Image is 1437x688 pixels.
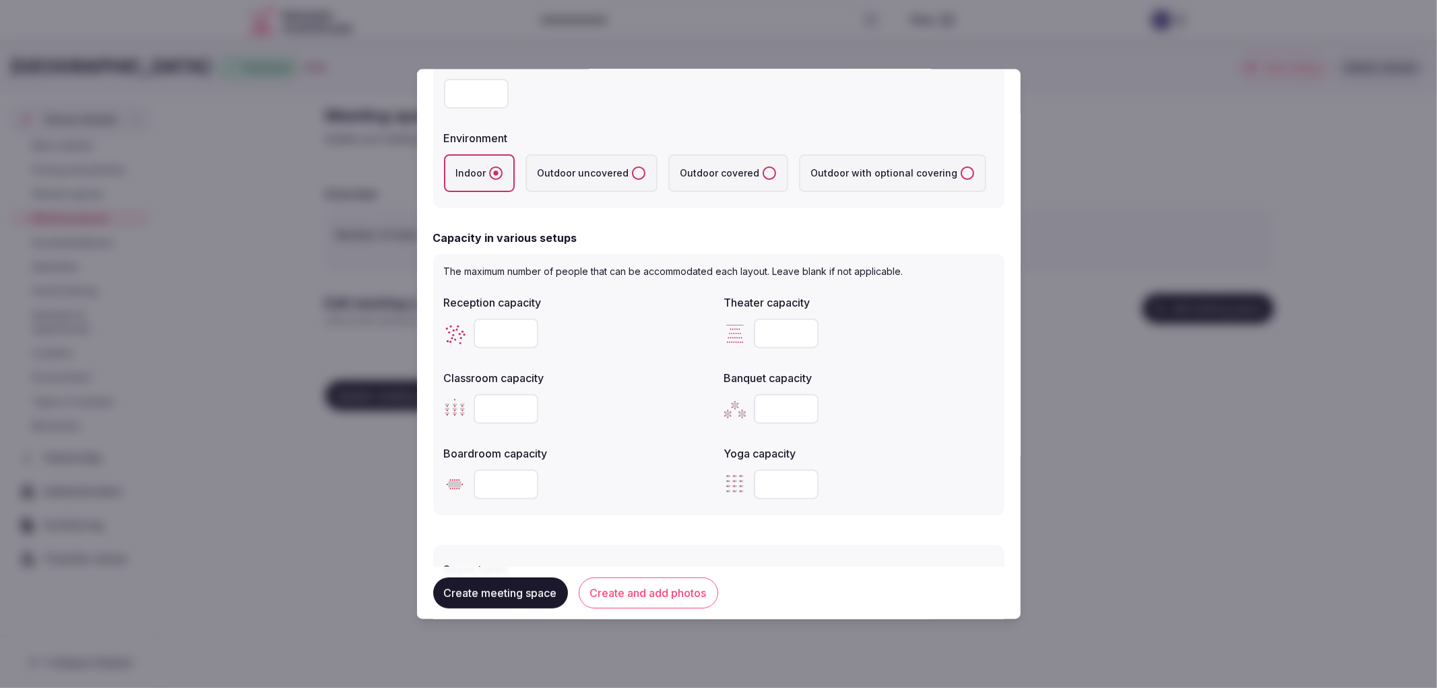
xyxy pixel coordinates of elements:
[444,563,994,574] label: Space types
[444,154,515,191] label: Indoor
[961,166,974,179] button: Outdoor with optional covering
[724,447,994,458] label: Yoga capacity
[444,447,713,458] label: Boardroom capacity
[579,577,718,608] button: Create and add photos
[724,296,994,307] label: Theater capacity
[799,154,986,191] label: Outdoor with optional covering
[433,229,577,245] h2: Capacity in various setups
[632,166,645,179] button: Outdoor uncovered
[489,166,503,179] button: Indoor
[724,372,994,383] label: Banquet capacity
[444,264,994,278] p: The maximum number of people that can be accommodated each layout. Leave blank if not applicable.
[444,296,713,307] label: Reception capacity
[668,154,788,191] label: Outdoor covered
[525,154,658,191] label: Outdoor uncovered
[763,166,776,179] button: Outdoor covered
[444,372,713,383] label: Classroom capacity
[444,132,994,143] label: Environment
[433,577,568,608] button: Create meeting space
